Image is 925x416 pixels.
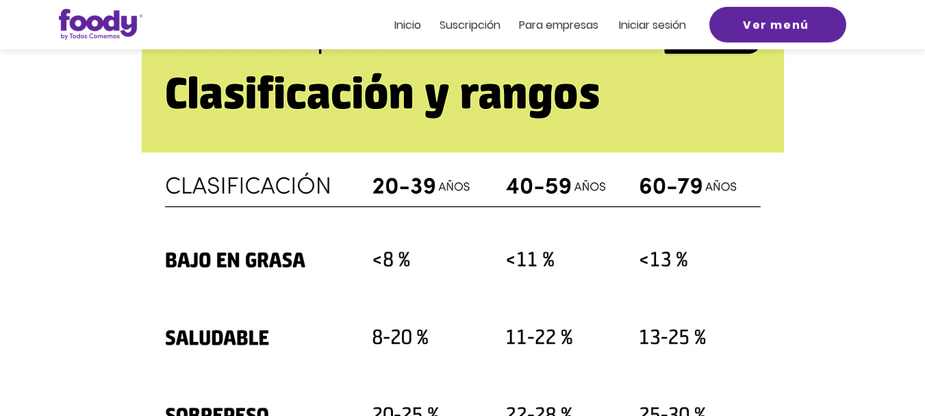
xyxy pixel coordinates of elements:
span: Suscripción [440,17,500,33]
a: Para empresas [519,19,598,31]
span: Iniciar sesión [619,17,686,33]
span: Inicio [394,17,421,33]
span: Ver menú [743,16,809,34]
a: Suscripción [440,19,500,31]
span: ra empresas [532,17,598,33]
span: Pa [519,17,532,33]
a: Iniciar sesión [619,19,686,31]
a: Inicio [394,19,421,31]
a: Ver menú [709,7,846,42]
img: Logo_Foody V2.0.0 (3).png [59,9,142,40]
iframe: Messagebird Livechat Widget [846,337,911,402]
